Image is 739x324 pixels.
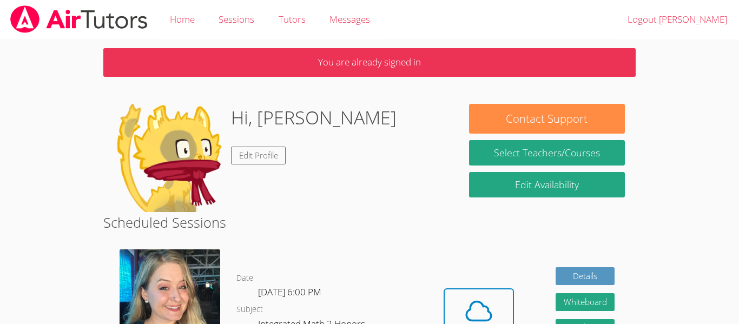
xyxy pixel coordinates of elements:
button: Whiteboard [556,293,615,311]
a: Details [556,267,615,285]
h2: Scheduled Sessions [103,212,636,233]
p: You are already signed in [103,48,636,77]
a: Select Teachers/Courses [469,140,625,166]
dt: Subject [236,303,263,316]
span: Messages [329,13,370,25]
span: [DATE] 6:00 PM [258,286,321,298]
button: Contact Support [469,104,625,134]
img: airtutors_banner-c4298cdbf04f3fff15de1276eac7730deb9818008684d7c2e4769d2f7ddbe033.png [9,5,149,33]
img: default.png [114,104,222,212]
a: Edit Profile [231,147,286,164]
h1: Hi, [PERSON_NAME] [231,104,397,131]
a: Edit Availability [469,172,625,197]
dt: Date [236,272,253,285]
